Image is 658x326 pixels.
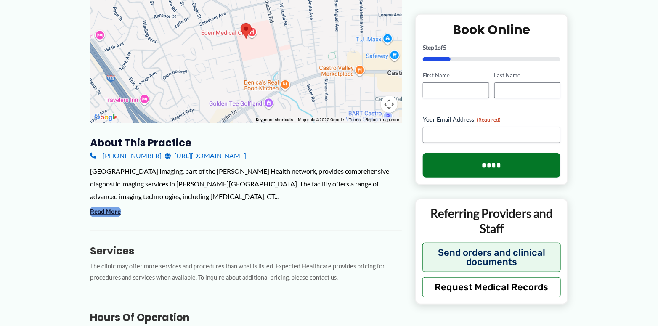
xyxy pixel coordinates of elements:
h3: Hours of Operation [90,311,402,324]
label: Your Email Address [423,115,560,124]
button: Read More [90,207,121,217]
label: Last Name [494,71,560,79]
img: Google [92,112,120,123]
div: [GEOGRAPHIC_DATA] Imaging, part of the [PERSON_NAME] Health network, provides comprehensive diagn... [90,165,402,202]
label: First Name [423,71,489,79]
span: (Required) [477,117,501,123]
button: Map camera controls [381,96,398,113]
p: Referring Providers and Staff [422,206,561,236]
a: Open this area in Google Maps (opens a new window) [92,112,120,123]
span: 5 [443,43,446,50]
button: Request Medical Records [422,277,561,297]
a: Terms (opens in new tab) [349,117,361,122]
button: Keyboard shortcuts [256,117,293,123]
span: Map data ©2025 Google [298,117,344,122]
h3: Services [90,244,402,257]
h2: Book Online [423,21,560,37]
button: Send orders and clinical documents [422,242,561,272]
p: The clinic may offer more services and procedures than what is listed. Expected Healthcare provid... [90,261,402,284]
a: Report a map error [366,117,399,122]
span: 1 [434,43,438,50]
h3: About this practice [90,136,402,149]
p: Step of [423,44,560,50]
a: [URL][DOMAIN_NAME] [165,149,246,162]
a: [PHONE_NUMBER] [90,149,162,162]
